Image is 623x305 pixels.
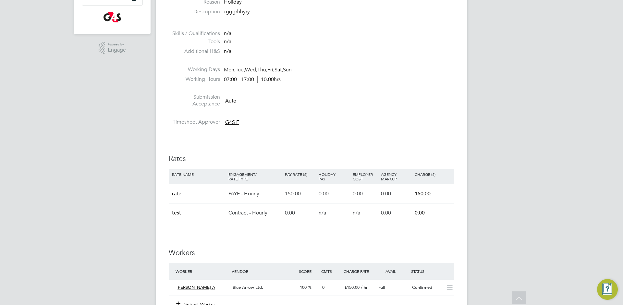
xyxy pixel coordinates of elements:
[361,285,368,290] span: / hr
[225,119,239,126] span: G4S F
[172,190,181,197] span: rate
[108,42,126,47] span: Powered by
[415,190,431,197] span: 150.00
[104,12,121,22] img: g4s-logo-retina.png
[319,190,329,197] span: 0.00
[227,184,283,203] div: PAYE - Hourly
[225,98,236,104] span: Auto
[415,210,425,216] span: 0.00
[227,169,283,184] div: Engagement/ Rate Type
[283,203,317,222] div: 0.00
[169,48,220,55] label: Additional H&S
[169,76,220,83] label: Working Hours
[108,47,126,53] span: Engage
[233,285,263,290] span: Blue Arrow Ltd.
[267,67,275,73] span: Fri,
[409,282,443,293] div: Confirmed
[224,67,236,73] span: Mon,
[379,169,413,184] div: Agency Markup
[245,67,257,73] span: Wed,
[381,190,391,197] span: 0.00
[283,184,317,203] div: 150.00
[169,248,454,258] h3: Workers
[597,279,618,300] button: Engage Resource Center
[169,119,220,126] label: Timesheet Approver
[342,265,376,277] div: Charge Rate
[351,169,379,184] div: Employer Cost
[177,285,215,290] span: [PERSON_NAME] A
[224,30,231,37] span: n/a
[224,48,231,55] span: n/a
[257,76,281,83] span: 10.00hrs
[257,67,267,73] span: Thu,
[224,8,454,15] p: rgggrhhyry
[376,265,409,277] div: Avail
[99,42,126,54] a: Powered byEngage
[297,265,320,277] div: Score
[322,285,324,290] span: 0
[381,210,391,216] span: 0.00
[224,76,281,83] div: 07:00 - 17:00
[319,210,326,216] span: n/a
[275,67,283,73] span: Sat,
[353,190,363,197] span: 0.00
[224,38,231,45] span: n/a
[169,94,220,107] label: Submission Acceptance
[345,285,360,290] span: £150.00
[236,67,245,73] span: Tue,
[169,8,220,15] label: Description
[82,12,143,22] a: Go to home page
[353,210,360,216] span: n/a
[170,169,227,180] div: Rate Name
[169,38,220,45] label: Tools
[413,169,453,180] div: Charge (£)
[320,265,342,277] div: Cmts
[283,67,292,73] span: Sun
[174,265,230,277] div: Worker
[317,169,351,184] div: Holiday Pay
[409,265,454,277] div: Status
[169,66,220,73] label: Working Days
[300,285,307,290] span: 100
[230,265,297,277] div: Vendor
[227,203,283,222] div: Contract - Hourly
[169,154,454,164] h3: Rates
[378,285,385,290] span: Full
[283,169,317,180] div: Pay Rate (£)
[169,30,220,37] label: Skills / Qualifications
[172,210,181,216] span: test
